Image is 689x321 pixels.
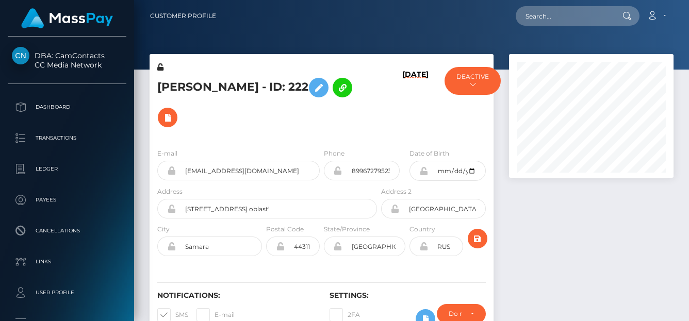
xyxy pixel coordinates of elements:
[150,5,216,27] a: Customer Profile
[8,125,126,151] a: Transactions
[266,225,304,234] label: Postal Code
[8,249,126,275] a: Links
[409,225,435,234] label: Country
[8,280,126,306] a: User Profile
[8,187,126,213] a: Payees
[157,291,314,300] h6: Notifications:
[12,254,122,269] p: Links
[12,192,122,208] p: Payees
[516,6,613,26] input: Search...
[381,187,412,196] label: Address 2
[21,8,113,28] img: MassPay Logo
[402,70,429,136] h6: [DATE]
[8,51,126,70] span: DBA: CamContacts CC Media Network
[8,156,126,182] a: Ledger
[157,149,177,158] label: E-mail
[157,225,170,234] label: City
[8,94,126,120] a: Dashboard
[157,73,371,132] h5: [PERSON_NAME] - ID: 222
[12,47,29,64] img: CC Media Network
[445,67,501,95] button: DEACTIVE
[330,291,486,300] h6: Settings:
[157,187,183,196] label: Address
[12,161,122,177] p: Ledger
[409,149,449,158] label: Date of Birth
[324,149,345,158] label: Phone
[12,223,122,239] p: Cancellations
[8,218,126,244] a: Cancellations
[324,225,370,234] label: State/Province
[449,310,462,318] div: Do not require
[12,285,122,300] p: User Profile
[12,99,122,115] p: Dashboard
[12,130,122,146] p: Transactions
